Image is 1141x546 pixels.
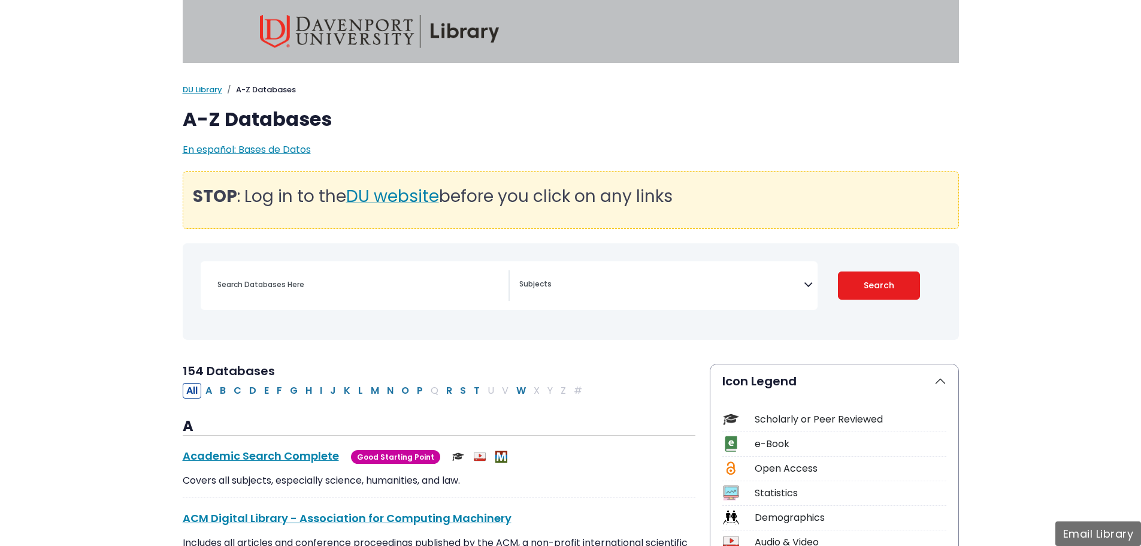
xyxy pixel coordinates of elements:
[723,436,739,452] img: Icon e-Book
[246,383,260,399] button: Filter Results D
[346,185,439,208] span: DU website
[183,418,695,436] h3: A
[755,486,946,500] div: Statistics
[183,108,959,131] h1: A-Z Databases
[302,383,316,399] button: Filter Results H
[183,511,512,526] a: ACM Digital Library - Association for Computing Machinery
[326,383,340,399] button: Filter Results J
[193,185,346,208] span: : Log in to the
[413,383,426,399] button: Filter Results P
[724,460,739,476] img: Icon Open Access
[456,383,470,399] button: Filter Results S
[838,272,920,300] button: Submit for Search Results
[183,143,311,156] a: En español: Bases de Datos
[202,383,216,399] button: Filter Results A
[273,383,286,399] button: Filter Results F
[216,383,229,399] button: Filter Results B
[230,383,245,399] button: Filter Results C
[443,383,456,399] button: Filter Results R
[452,451,464,463] img: Scholarly or Peer Reviewed
[193,185,237,208] strong: STOP
[755,412,946,427] div: Scholarly or Peer Reviewed
[755,461,946,476] div: Open Access
[316,383,326,399] button: Filter Results I
[474,451,486,463] img: Audio & Video
[286,383,301,399] button: Filter Results G
[755,511,946,525] div: Demographics
[183,363,275,379] span: 154 Databases
[183,383,201,399] button: All
[351,450,440,464] span: Good Starting Point
[183,243,959,340] nav: Search filters
[346,193,439,205] a: DU website
[519,280,804,290] textarea: Search
[355,383,367,399] button: Filter Results L
[470,383,483,399] button: Filter Results T
[383,383,397,399] button: Filter Results N
[183,84,222,95] a: DU Library
[723,509,739,526] img: Icon Demographics
[723,411,739,427] img: Icon Scholarly or Peer Reviewed
[261,383,273,399] button: Filter Results E
[210,276,509,293] input: Search database by title or keyword
[183,84,959,96] nav: breadcrumb
[710,364,958,398] button: Icon Legend
[495,451,507,463] img: MeL (Michigan electronic Library)
[367,383,383,399] button: Filter Results M
[340,383,354,399] button: Filter Results K
[222,84,296,96] li: A-Z Databases
[439,185,673,208] span: before you click on any links
[183,473,695,488] p: Covers all subjects, especially science, humanities, and law.
[723,485,739,501] img: Icon Statistics
[398,383,413,399] button: Filter Results O
[513,383,529,399] button: Filter Results W
[755,437,946,451] div: e-Book
[183,448,339,463] a: Academic Search Complete
[260,15,500,48] img: Davenport University Library
[183,383,587,397] div: Alpha-list to filter by first letter of database name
